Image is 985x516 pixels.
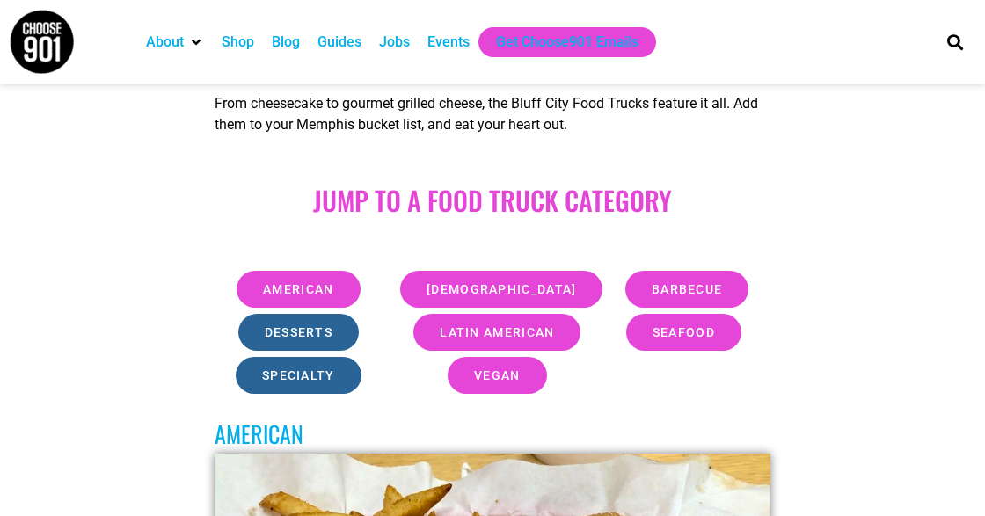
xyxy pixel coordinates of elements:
[238,314,359,351] a: desserts
[265,326,332,338] span: desserts
[413,314,580,351] a: latin american
[626,314,741,351] a: seafood
[317,32,361,53] a: Guides
[427,32,470,53] a: Events
[448,357,547,394] a: vegan
[941,27,970,56] div: Search
[215,420,770,447] h3: AMerican
[237,271,360,308] a: american
[262,369,335,382] span: specialty
[625,271,748,308] a: barbecue
[236,357,361,394] a: specialty
[137,27,921,57] nav: Main nav
[427,283,576,295] span: [DEMOGRAPHIC_DATA]
[400,271,602,308] a: [DEMOGRAPHIC_DATA]
[440,326,554,338] span: latin american
[652,283,722,295] span: barbecue
[146,32,184,53] a: About
[215,185,770,216] h2: JUMP TO A food truck Category
[222,32,254,53] a: Shop
[653,326,715,338] span: seafood
[137,27,213,57] div: About
[474,369,521,382] span: vegan
[496,32,638,53] a: Get Choose901 Emails
[215,93,770,135] p: From cheesecake to gourmet grilled cheese, the Bluff City Food Trucks feature it all. Add them to...
[379,32,410,53] a: Jobs
[263,283,333,295] span: american
[272,32,300,53] a: Blog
